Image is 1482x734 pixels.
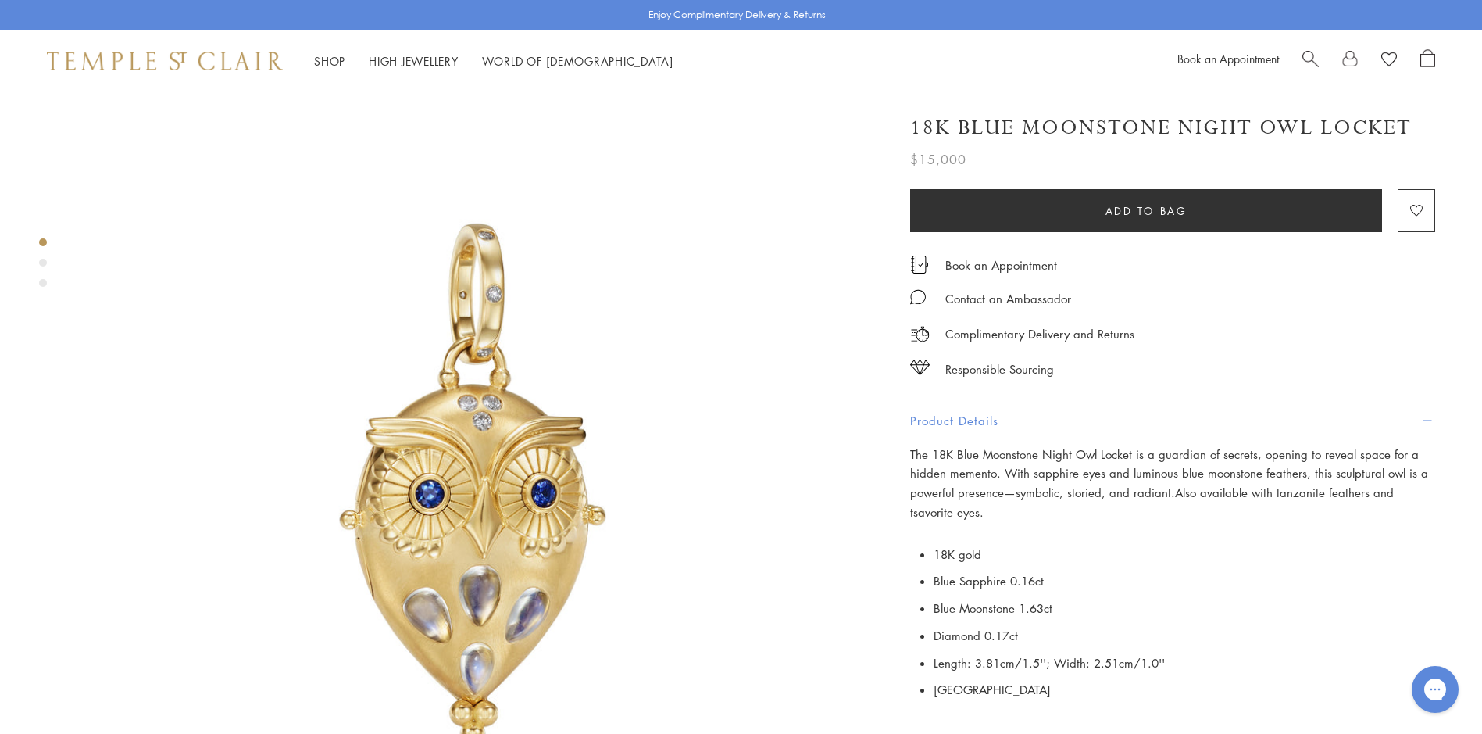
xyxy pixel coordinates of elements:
[1420,49,1435,73] a: Open Shopping Bag
[314,52,673,71] nav: Main navigation
[910,324,930,344] img: icon_delivery.svg
[910,485,1394,520] span: Also available with tanzanite feathers and tsavorite eyes.
[314,53,345,69] a: ShopShop
[1404,661,1466,718] iframe: Gorgias live chat messenger
[910,149,966,170] span: $15,000
[910,289,926,305] img: MessageIcon-01_2.svg
[934,541,1435,568] li: 18K gold
[482,53,673,69] a: World of [DEMOGRAPHIC_DATA]World of [DEMOGRAPHIC_DATA]
[910,256,929,274] img: icon_appointment.svg
[945,324,1134,344] p: Complimentary Delivery and Returns
[934,676,1435,704] li: [GEOGRAPHIC_DATA]
[1105,202,1187,220] span: Add to bag
[1302,49,1319,73] a: Search
[910,189,1382,232] button: Add to bag
[47,52,283,70] img: Temple St. Clair
[945,360,1054,379] div: Responsible Sourcing
[934,568,1435,595] li: Blue Sapphire 0.16ct
[369,53,459,69] a: High JewelleryHigh Jewellery
[910,360,930,375] img: icon_sourcing.svg
[1381,49,1397,73] a: View Wishlist
[934,595,1435,622] li: Blue Moonstone 1.63ct
[945,289,1071,309] div: Contact an Ambassador
[648,7,826,23] p: Enjoy Complimentary Delivery & Returns
[910,446,1428,501] span: The 18K Blue Moonstone Night Owl Locket is a guardian of secrets, opening to reveal space for a h...
[910,114,1412,141] h1: 18K Blue Moonstone Night Owl Locket
[39,235,47,299] div: Product gallery navigation
[910,403,1435,439] button: Product Details
[945,256,1057,274] a: Book an Appointment
[934,650,1435,677] li: Length: 3.81cm/1.5''; Width: 2.51cm/1.0''
[934,622,1435,650] li: Diamond 0.17ct
[1177,51,1279,66] a: Book an Appointment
